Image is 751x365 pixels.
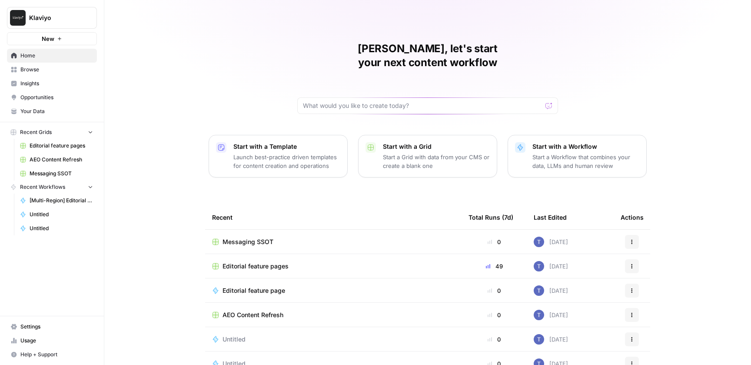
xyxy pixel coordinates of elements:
[10,10,26,26] img: Klaviyo Logo
[534,334,544,345] img: x8yczxid6s1iziywf4pp8m9fenlh
[223,311,283,319] span: AEO Content Refresh
[7,90,97,104] a: Opportunities
[303,101,542,110] input: What would you like to create today?
[233,153,340,170] p: Launch best-practice driven templates for content creation and operations
[383,153,490,170] p: Start a Grid with data from your CMS or create a blank one
[20,80,93,87] span: Insights
[534,310,568,320] div: [DATE]
[534,237,568,247] div: [DATE]
[534,310,544,320] img: x8yczxid6s1iziywf4pp8m9fenlh
[534,205,567,229] div: Last Edited
[383,142,490,151] p: Start with a Grid
[534,261,568,271] div: [DATE]
[20,337,93,345] span: Usage
[30,142,93,150] span: Editorial feature pages
[20,66,93,74] span: Browse
[7,181,97,194] button: Recent Workflows
[469,311,520,319] div: 0
[209,135,348,177] button: Start with a TemplateLaunch best-practice driven templates for content creation and operations
[16,153,97,167] a: AEO Content Refresh
[297,42,558,70] h1: [PERSON_NAME], let's start your next content workflow
[30,170,93,177] span: Messaging SSOT
[20,52,93,60] span: Home
[30,211,93,218] span: Untitled
[469,335,520,344] div: 0
[212,286,455,295] a: Editorial feature page
[469,205,513,229] div: Total Runs (7d)
[7,126,97,139] button: Recent Grids
[16,208,97,221] a: Untitled
[7,32,97,45] button: New
[30,197,93,204] span: [Multi-Region] Editorial feature page
[532,153,639,170] p: Start a Workflow that combines your data, LLMs and human review
[233,142,340,151] p: Start with a Template
[534,285,568,296] div: [DATE]
[7,63,97,77] a: Browse
[16,139,97,153] a: Editorial feature pages
[20,183,65,191] span: Recent Workflows
[212,262,455,271] a: Editorial feature pages
[223,335,246,344] span: Untitled
[30,224,93,232] span: Untitled
[469,286,520,295] div: 0
[42,34,54,43] span: New
[20,128,52,136] span: Recent Grids
[223,286,285,295] span: Editorial feature page
[16,221,97,235] a: Untitled
[20,351,93,358] span: Help + Support
[16,167,97,181] a: Messaging SSOT
[7,104,97,118] a: Your Data
[532,142,639,151] p: Start with a Workflow
[469,238,520,246] div: 0
[7,334,97,348] a: Usage
[223,262,289,271] span: Editorial feature pages
[508,135,647,177] button: Start with a WorkflowStart a Workflow that combines your data, LLMs and human review
[212,205,455,229] div: Recent
[358,135,497,177] button: Start with a GridStart a Grid with data from your CMS or create a blank one
[29,13,82,22] span: Klaviyo
[20,94,93,101] span: Opportunities
[534,334,568,345] div: [DATE]
[7,348,97,362] button: Help + Support
[7,320,97,334] a: Settings
[7,7,97,29] button: Workspace: Klaviyo
[621,205,644,229] div: Actions
[212,335,455,344] a: Untitled
[212,238,455,246] a: Messaging SSOT
[30,156,93,164] span: AEO Content Refresh
[212,311,455,319] a: AEO Content Refresh
[223,238,273,246] span: Messaging SSOT
[7,77,97,90] a: Insights
[20,323,93,331] span: Settings
[20,107,93,115] span: Your Data
[534,237,544,247] img: x8yczxid6s1iziywf4pp8m9fenlh
[534,285,544,296] img: x8yczxid6s1iziywf4pp8m9fenlh
[534,261,544,271] img: x8yczxid6s1iziywf4pp8m9fenlh
[7,49,97,63] a: Home
[16,194,97,208] a: [Multi-Region] Editorial feature page
[469,262,520,271] div: 49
